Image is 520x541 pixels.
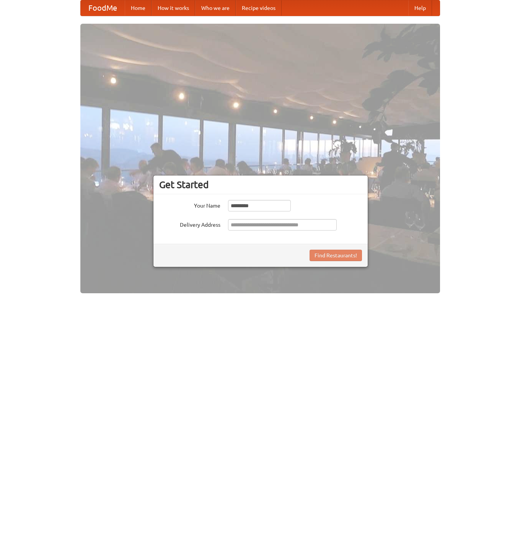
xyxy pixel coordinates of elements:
[236,0,282,16] a: Recipe videos
[159,179,362,190] h3: Get Started
[152,0,195,16] a: How it works
[310,250,362,261] button: Find Restaurants!
[159,200,220,210] label: Your Name
[81,0,125,16] a: FoodMe
[195,0,236,16] a: Who we are
[125,0,152,16] a: Home
[408,0,432,16] a: Help
[159,219,220,229] label: Delivery Address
